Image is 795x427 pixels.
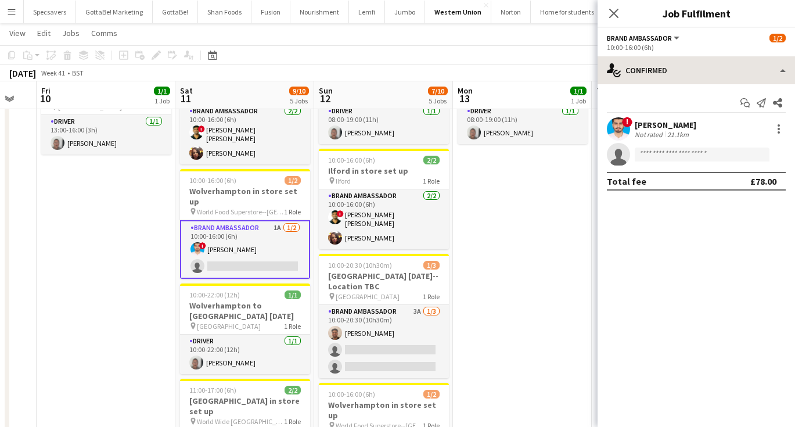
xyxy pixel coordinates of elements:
[178,92,193,105] span: 11
[198,125,205,132] span: !
[635,130,665,139] div: Not rated
[571,96,586,105] div: 1 Job
[328,390,375,399] span: 10:00-16:00 (6h)
[595,92,610,105] span: 14
[429,96,447,105] div: 5 Jobs
[385,1,425,23] button: Jumbo
[635,120,696,130] div: [PERSON_NAME]
[38,69,67,77] span: Week 41
[41,64,171,155] app-job-card: 13:00-16:00 (3h)1/1Wolverhampton to [GEOGRAPHIC_DATA] [DATE] [GEOGRAPHIC_DATA]1 RoleDriver1/113:0...
[5,26,30,41] a: View
[607,34,672,42] span: Brand Ambassador
[37,28,51,38] span: Edit
[531,1,604,23] button: Home for students
[180,85,193,96] span: Sat
[607,34,681,42] button: Brand Ambassador
[9,67,36,79] div: [DATE]
[284,207,301,216] span: 1 Role
[180,186,310,207] h3: Wolverhampton in store set up
[87,26,122,41] a: Comms
[180,300,310,321] h3: Wolverhampton to [GEOGRAPHIC_DATA] [DATE]
[76,1,153,23] button: GottaBe! Marketing
[317,92,333,105] span: 12
[197,207,284,216] span: World Food Superstore--[GEOGRAPHIC_DATA]
[189,386,236,394] span: 11:00-17:00 (6h)
[290,1,349,23] button: Nourishment
[24,1,76,23] button: Specsavers
[428,87,448,95] span: 7/10
[622,117,632,127] span: !
[336,177,351,185] span: Ilford
[423,292,440,301] span: 1 Role
[456,92,473,105] span: 13
[285,290,301,299] span: 1/1
[285,386,301,394] span: 2/2
[41,115,171,155] app-card-role: Driver1/113:00-16:00 (3h)[PERSON_NAME]
[423,390,440,399] span: 1/2
[423,261,440,270] span: 1/3
[180,64,310,164] app-job-card: 10:00-16:00 (6h)2/2Ilford in store set up Ilford1 RoleBrand Ambassador2/210:00-16:00 (6h)![PERSON...
[750,175,776,187] div: £78.00
[319,149,449,249] app-job-card: 10:00-16:00 (6h)2/2Ilford in store set up Ilford1 RoleBrand Ambassador2/210:00-16:00 (6h)![PERSON...
[349,1,385,23] button: Lemfi
[458,105,588,144] app-card-role: Driver1/108:00-19:00 (11h)[PERSON_NAME]
[491,1,531,23] button: Norton
[289,87,309,95] span: 9/10
[180,105,310,164] app-card-role: Brand Ambassador2/210:00-16:00 (6h)![PERSON_NAME] [PERSON_NAME][PERSON_NAME]
[39,92,51,105] span: 10
[153,1,198,23] button: GottaBe!
[62,28,80,38] span: Jobs
[337,210,344,217] span: !
[251,1,290,23] button: Fusion
[189,290,240,299] span: 10:00-22:00 (12h)
[319,254,449,378] app-job-card: 10:00-20:30 (10h30m)1/3[GEOGRAPHIC_DATA] [DATE]--Location TBC [GEOGRAPHIC_DATA]1 RoleBrand Ambass...
[598,56,795,84] div: Confirmed
[319,271,449,292] h3: [GEOGRAPHIC_DATA] [DATE]--Location TBC
[72,69,84,77] div: BST
[319,105,449,144] app-card-role: Driver1/108:00-19:00 (11h)[PERSON_NAME]
[319,400,449,421] h3: Wolverhampton in store set up
[91,28,117,38] span: Comms
[199,242,206,249] span: !
[607,43,786,52] div: 10:00-16:00 (6h)
[180,335,310,374] app-card-role: Driver1/110:00-22:00 (12h)[PERSON_NAME]
[180,220,310,279] app-card-role: Brand Ambassador1A1/210:00-16:00 (6h)![PERSON_NAME]
[180,284,310,374] app-job-card: 10:00-22:00 (12h)1/1Wolverhampton to [GEOGRAPHIC_DATA] [DATE] [GEOGRAPHIC_DATA]1 RoleDriver1/110:...
[285,176,301,185] span: 1/2
[154,96,170,105] div: 1 Job
[423,177,440,185] span: 1 Role
[180,169,310,279] app-job-card: 10:00-16:00 (6h)1/2Wolverhampton in store set up World Food Superstore--[GEOGRAPHIC_DATA]1 RoleBr...
[665,130,691,139] div: 21.1km
[598,6,795,21] h3: Job Fulfilment
[570,87,587,95] span: 1/1
[197,417,284,426] span: World Wide [GEOGRAPHIC_DATA]
[425,1,491,23] button: Western Union
[290,96,308,105] div: 5 Jobs
[319,85,333,96] span: Sun
[197,322,261,331] span: [GEOGRAPHIC_DATA]
[423,156,440,164] span: 2/2
[284,417,301,426] span: 1 Role
[284,322,301,331] span: 1 Role
[319,305,449,378] app-card-role: Brand Ambassador3A1/310:00-20:30 (10h30m)[PERSON_NAME]
[198,1,251,23] button: Shan Foods
[180,396,310,417] h3: [GEOGRAPHIC_DATA] in store set up
[9,28,26,38] span: View
[769,34,786,42] span: 1/2
[336,292,400,301] span: [GEOGRAPHIC_DATA]
[607,175,646,187] div: Total fee
[458,85,473,96] span: Mon
[189,176,236,185] span: 10:00-16:00 (6h)
[596,85,610,96] span: Tue
[41,85,51,96] span: Fri
[319,166,449,176] h3: Ilford in store set up
[319,189,449,249] app-card-role: Brand Ambassador2/210:00-16:00 (6h)![PERSON_NAME] [PERSON_NAME][PERSON_NAME]
[328,261,392,270] span: 10:00-20:30 (10h30m)
[328,156,375,164] span: 10:00-16:00 (6h)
